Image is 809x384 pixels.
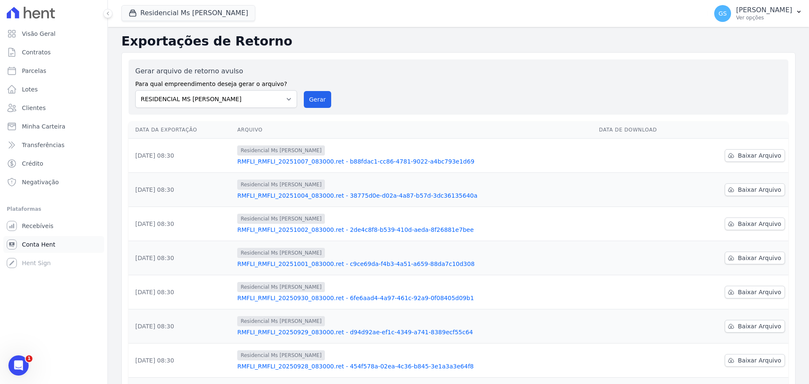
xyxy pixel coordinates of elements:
a: Negativação [3,174,104,191]
span: Baixar Arquivo [738,151,781,160]
a: Baixar Arquivo [725,320,785,333]
p: Ver opções [736,14,792,21]
span: Baixar Arquivo [738,288,781,296]
button: Residencial Ms [PERSON_NAME] [121,5,255,21]
button: GS [PERSON_NAME] Ver opções [707,2,809,25]
span: Crédito [22,159,43,168]
a: Recebíveis [3,218,104,234]
label: Gerar arquivo de retorno avulso [135,66,297,76]
a: RMFLI_RMFLI_20251001_083000.ret - c9ce69da-f4b3-4a51-a659-88da7c10d308 [237,260,592,268]
a: Baixar Arquivo [725,286,785,298]
h2: Exportações de Retorno [121,34,796,49]
a: RMFLI_RMFLI_20250930_083000.ret - 6fe6aad4-4a97-461c-92a9-0f08405d09b1 [237,294,592,302]
span: Residencial Ms [PERSON_NAME] [237,350,325,360]
a: Baixar Arquivo [725,183,785,196]
a: Minha Carteira [3,118,104,135]
a: RMFLI_RMFLI_20251004_083000.ret - 38775d0e-d02a-4a87-b57d-3dc36135640a [237,191,592,200]
span: Lotes [22,85,38,94]
span: Residencial Ms [PERSON_NAME] [237,145,325,156]
span: Visão Geral [22,30,56,38]
span: Residencial Ms [PERSON_NAME] [237,316,325,326]
span: GS [718,11,727,16]
a: Baixar Arquivo [725,252,785,264]
span: Contratos [22,48,51,56]
a: Visão Geral [3,25,104,42]
span: Baixar Arquivo [738,356,781,365]
span: Baixar Arquivo [738,322,781,330]
p: [PERSON_NAME] [736,6,792,14]
td: [DATE] 08:30 [129,275,234,309]
a: RMFLI_RMFLI_20250928_083000.ret - 454f578a-02ea-4c36-b845-3e1a3a3e64f8 [237,362,592,371]
span: 1 [26,355,32,362]
span: Parcelas [22,67,46,75]
a: RMFLI_RMFLI_20250929_083000.ret - d94d92ae-ef1c-4349-a741-8389ecf55c64 [237,328,592,336]
a: RMFLI_RMFLI_20251002_083000.ret - 2de4c8f8-b539-410d-aeda-8f26881e7bee [237,226,592,234]
span: Residencial Ms [PERSON_NAME] [237,282,325,292]
a: Lotes [3,81,104,98]
span: Negativação [22,178,59,186]
span: Residencial Ms [PERSON_NAME] [237,180,325,190]
a: RMFLI_RMFLI_20251007_083000.ret - b88fdac1-cc86-4781-9022-a4bc793e1d69 [237,157,592,166]
span: Residencial Ms [PERSON_NAME] [237,248,325,258]
span: Baixar Arquivo [738,220,781,228]
span: Clientes [22,104,46,112]
a: Transferências [3,137,104,153]
a: Baixar Arquivo [725,149,785,162]
span: Conta Hent [22,240,55,249]
th: Arquivo [234,121,595,139]
a: Contratos [3,44,104,61]
a: Baixar Arquivo [725,218,785,230]
a: Crédito [3,155,104,172]
th: Data de Download [596,121,691,139]
a: Conta Hent [3,236,104,253]
td: [DATE] 08:30 [129,207,234,241]
span: Transferências [22,141,64,149]
label: Para qual empreendimento deseja gerar o arquivo? [135,76,297,89]
td: [DATE] 08:30 [129,241,234,275]
span: Recebíveis [22,222,54,230]
td: [DATE] 08:30 [129,173,234,207]
button: Gerar [304,91,332,108]
span: Baixar Arquivo [738,254,781,262]
td: [DATE] 08:30 [129,309,234,344]
td: [DATE] 08:30 [129,344,234,378]
iframe: Intercom live chat [8,355,29,376]
span: Baixar Arquivo [738,185,781,194]
a: Clientes [3,99,104,116]
th: Data da Exportação [129,121,234,139]
a: Parcelas [3,62,104,79]
span: Residencial Ms [PERSON_NAME] [237,214,325,224]
td: [DATE] 08:30 [129,139,234,173]
a: Baixar Arquivo [725,354,785,367]
span: Minha Carteira [22,122,65,131]
div: Plataformas [7,204,101,214]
